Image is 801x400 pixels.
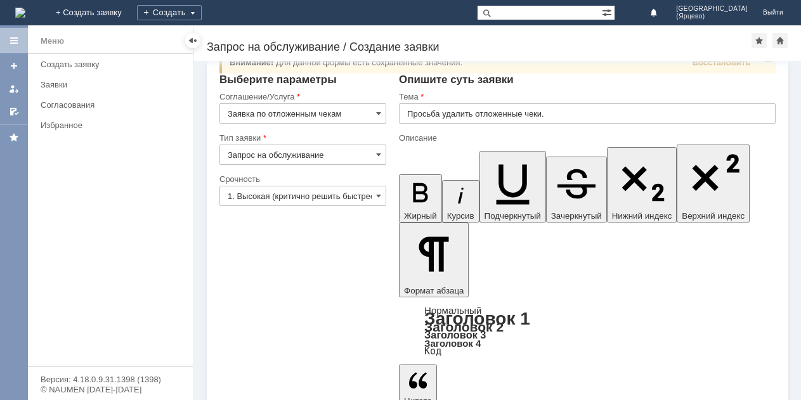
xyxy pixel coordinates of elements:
[602,6,615,18] span: Расширенный поиск
[219,134,384,142] div: Тип заявки
[4,56,24,76] a: Создать заявку
[424,305,481,316] a: Нормальный
[399,134,773,142] div: Описание
[479,151,546,223] button: Подчеркнутый
[36,75,190,94] a: Заявки
[772,33,788,48] div: Сделать домашней страницей
[41,120,171,130] div: Избранное
[612,211,672,221] span: Нижний индекс
[230,58,273,67] span: Внимание!
[36,95,190,115] a: Согласования
[424,309,530,328] a: Заголовок 1
[693,58,750,67] span: Восстановить
[763,55,773,65] span: Закрыть
[485,211,541,221] span: Подчеркнутый
[404,286,464,295] span: Формат абзаца
[137,5,202,20] div: Создать
[399,223,469,297] button: Формат абзаца
[607,147,677,223] button: Нижний индекс
[41,100,185,110] div: Согласования
[4,79,24,99] a: Мои заявки
[41,385,180,394] div: © NAUMEN [DATE]-[DATE]
[546,157,607,223] button: Зачеркнутый
[677,145,750,223] button: Верхний индекс
[676,5,748,13] span: [GEOGRAPHIC_DATA]
[219,175,384,183] div: Срочность
[41,60,185,69] div: Создать заявку
[219,93,384,101] div: Соглашение/Услуга
[442,180,479,223] button: Курсив
[424,319,504,334] a: Заголовок 2
[219,74,337,86] span: Выберите параметры
[399,74,514,86] span: Опишите суть заявки
[752,33,767,48] div: Добавить в избранное
[41,34,64,49] div: Меню
[399,306,776,356] div: Формат абзаца
[36,55,190,74] a: Создать заявку
[447,211,474,221] span: Курсив
[404,211,437,221] span: Жирный
[424,329,486,340] a: Заголовок 3
[682,211,745,221] span: Верхний индекс
[424,345,441,357] a: Код
[276,58,462,67] span: Для данной формы есть сохраненные значения.
[551,211,602,221] span: Зачеркнутый
[15,8,25,18] a: Перейти на домашнюю страницу
[424,338,481,349] a: Заголовок 4
[15,8,25,18] img: logo
[185,33,200,48] div: Скрыть меню
[399,174,442,223] button: Жирный
[41,80,185,89] div: Заявки
[4,101,24,122] a: Мои согласования
[207,41,752,53] div: Запрос на обслуживание / Создание заявки
[399,93,773,101] div: Тема
[676,13,748,20] span: (Ярцево)
[41,375,180,384] div: Версия: 4.18.0.9.31.1398 (1398)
